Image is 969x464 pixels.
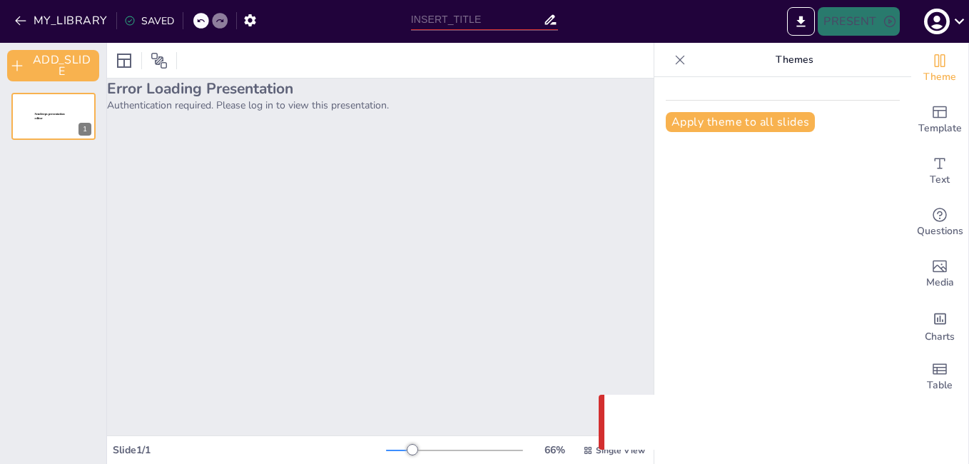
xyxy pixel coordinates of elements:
[918,121,962,136] span: Template
[787,7,815,36] button: EXPORT_TO_POWERPOINT
[11,93,96,140] div: Sendsteps presentation editor1
[107,99,654,112] p: Authentication required. Please log in to view this presentation.
[113,443,386,457] div: Slide 1 / 1
[911,300,968,351] div: Add charts and graphs
[818,7,899,36] button: PRESENT
[911,248,968,300] div: Add images, graphics, shapes or video
[537,443,572,457] div: 66 %
[644,414,912,431] p: Your request was made with invalid credentials.
[911,197,968,248] div: Get real-time input from your audience
[925,329,955,345] span: Charts
[151,52,168,69] span: Position
[107,79,654,99] h2: Error Loading Presentation
[11,9,113,32] button: MY_LIBRARY
[691,43,897,77] p: Themes
[666,112,815,132] button: Apply theme to all slides
[911,43,968,94] div: Change the overall theme
[35,113,65,121] span: Sendsteps presentation editor
[923,69,956,85] span: Theme
[7,50,99,81] button: ADD_SLIDE
[113,49,136,72] div: Layout
[927,378,953,393] span: Table
[930,172,950,188] span: Text
[911,146,968,197] div: Add text boxes
[124,14,174,28] div: SAVED
[911,351,968,403] div: Add a table
[926,275,954,291] span: Media
[911,94,968,146] div: Add ready made slides
[917,223,963,239] span: Questions
[411,9,543,30] input: INSERT_TITLE
[78,123,91,136] div: 1
[596,445,645,456] span: Single View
